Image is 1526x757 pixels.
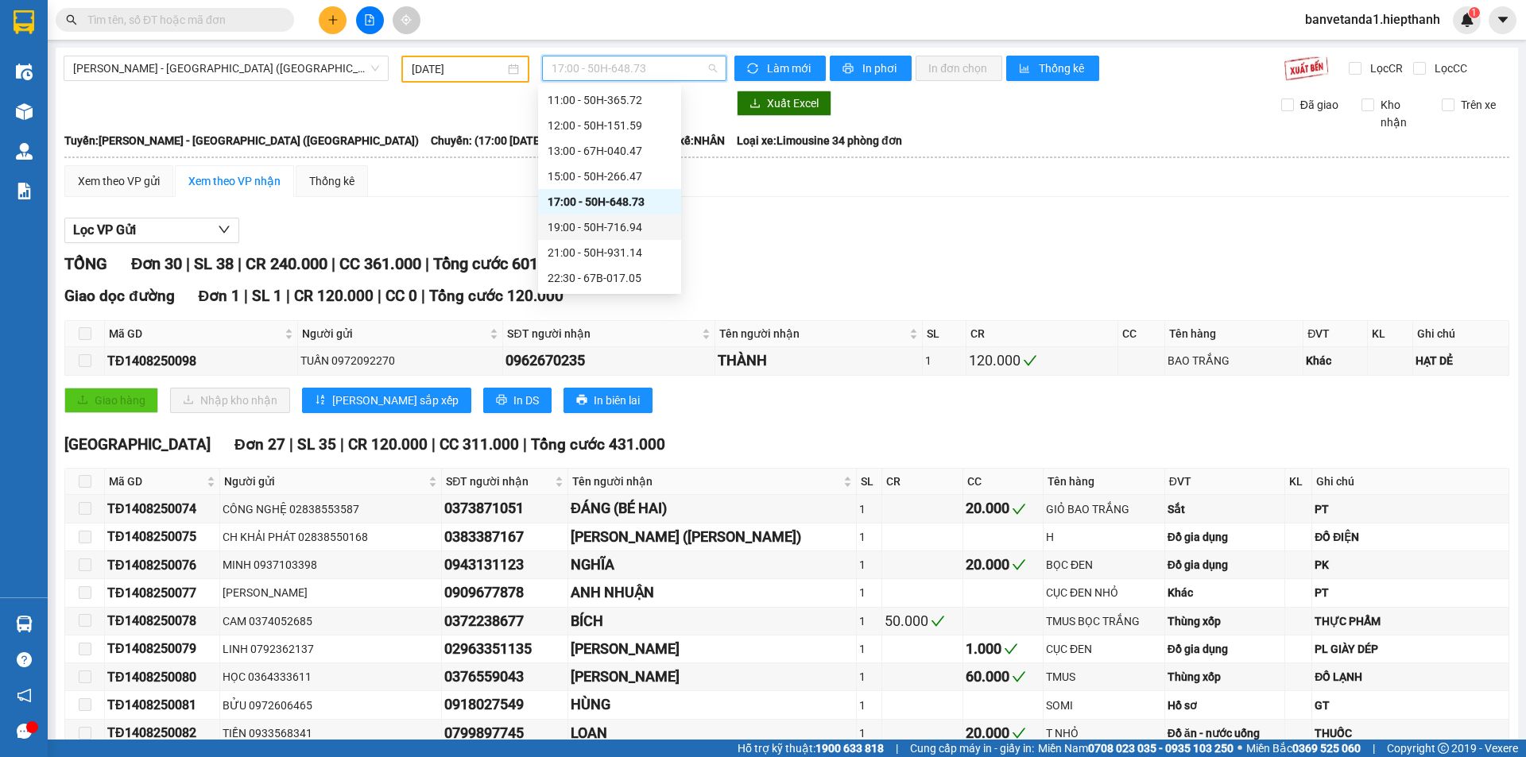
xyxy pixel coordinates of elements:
[966,722,1040,744] div: 20.000
[966,321,1118,347] th: CR
[737,91,831,116] button: downloadXuất Excel
[1012,670,1026,684] span: check
[340,435,344,454] span: |
[548,91,672,109] div: 11:00 - 50H-365.72
[859,640,880,658] div: 1
[107,723,217,743] div: TĐ1408250082
[571,693,854,716] div: HÙNG
[548,142,672,160] div: 13:00 - 67H-040.47
[223,528,440,546] div: CH KHẢI PHÁT 02838550168
[105,551,220,579] td: TĐ1408250076
[571,581,854,604] div: ANH NHUẬN
[73,220,136,240] span: Lọc VP Gửi
[1012,502,1026,516] span: check
[16,616,33,632] img: warehouse-icon
[223,697,440,714] div: BỬU 0972606465
[576,394,587,407] span: printer
[896,740,898,757] span: |
[966,497,1040,519] div: 20.000
[440,435,519,454] span: CC 311.000
[429,287,564,305] span: Tổng cước 120.000
[1368,321,1413,347] th: KL
[286,287,290,305] span: |
[1438,743,1449,754] span: copyright
[105,691,220,719] td: TĐ1408250081
[1315,668,1506,686] div: ĐỒ LẠNH
[1046,584,1162,601] div: CỤC ĐEN NHỎ
[910,740,1034,757] span: Cung cấp máy in - giấy in:
[64,218,239,243] button: Lọc VP Gửi
[507,325,699,342] span: SĐT người nhận
[109,325,281,342] span: Mã GD
[238,254,242,273] span: |
[548,168,672,185] div: 15:00 - 50H-266.47
[1168,528,1282,546] div: Đồ gia dụng
[1044,469,1165,495] th: Tên hàng
[105,663,220,691] td: TĐ1408250080
[234,435,285,454] span: Đơn 27
[297,435,336,454] span: SL 35
[16,183,33,199] img: solution-icon
[442,495,568,523] td: 0373871051
[859,584,880,601] div: 1
[963,469,1044,495] th: CC
[572,473,840,490] span: Tên người nhận
[1312,469,1509,495] th: Ghi chú
[916,56,1002,81] button: In đơn chọn
[749,98,761,110] span: download
[1315,500,1506,518] div: PT
[1315,528,1506,546] div: ĐỒ ĐIỆN
[1168,556,1282,574] div: Đồ gia dụng
[568,579,857,607] td: ANH NHUẬN
[224,473,426,490] span: Người gửi
[568,720,857,747] td: LOAN
[348,435,428,454] span: CR 120.000
[1374,96,1430,131] span: Kho nhận
[186,254,190,273] span: |
[218,223,230,236] span: down
[1292,10,1453,29] span: banvetanda1.hiepthanh
[1469,7,1480,18] sup: 1
[1168,584,1282,601] div: Khác
[105,495,220,523] td: TĐ1408250074
[719,325,905,342] span: Tên người nhận
[1118,321,1165,347] th: CC
[548,117,672,134] div: 12:00 - 50H-151.59
[568,523,857,551] td: ANH PHÚC (HỒNG NGỰ)
[78,172,160,190] div: Xem theo VP gửi
[483,388,552,413] button: printerIn DS
[105,720,220,747] td: TĐ1408250082
[548,269,672,287] div: 22:30 - 67B-017.05
[882,469,962,495] th: CR
[966,554,1040,576] div: 20.000
[862,60,899,77] span: In phơi
[925,352,963,369] div: 1
[332,392,459,409] span: [PERSON_NAME] sắp xếp
[107,611,217,631] div: TĐ1408250078
[1315,612,1506,630] div: THỰC PHẨM
[737,132,902,149] span: Loại xe: Limousine 34 phòng đơn
[1373,740,1375,757] span: |
[568,635,857,663] td: HÙNG ĐÀO
[859,556,880,574] div: 1
[1315,556,1506,574] div: PK
[194,254,234,273] span: SL 38
[107,351,295,371] div: TĐ1408250098
[289,435,293,454] span: |
[1006,56,1099,81] button: bar-chartThống kê
[107,527,217,547] div: TĐ1408250075
[105,635,220,663] td: TĐ1408250079
[315,394,326,407] span: sort-ascending
[442,608,568,635] td: 0372238677
[107,667,217,687] div: TĐ1408250080
[523,435,527,454] span: |
[14,10,34,34] img: logo-vxr
[571,554,854,576] div: NGHĨA
[1168,697,1282,714] div: Hồ sơ
[223,556,440,574] div: MINH 0937103398
[319,6,347,34] button: plus
[107,555,217,575] div: TĐ1408250076
[331,254,335,273] span: |
[747,63,761,75] span: sync
[17,724,32,739] span: message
